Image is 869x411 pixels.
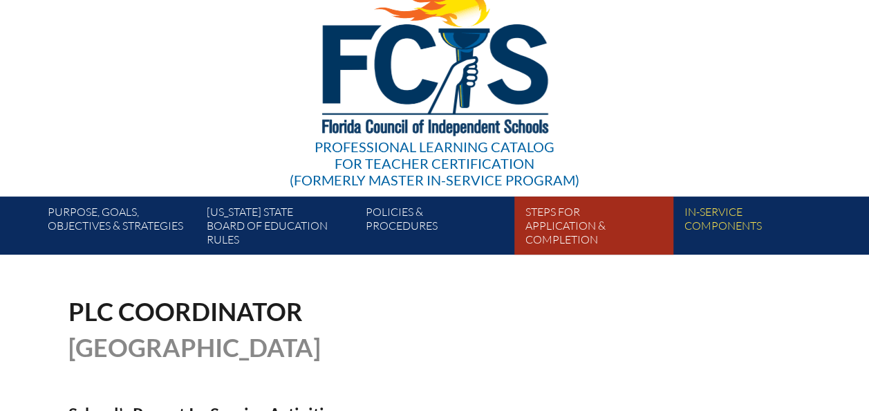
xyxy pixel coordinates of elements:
a: Policies &Procedures [360,202,519,255]
span: [GEOGRAPHIC_DATA] [68,332,321,363]
a: In-servicecomponents [679,202,838,255]
a: Purpose, goals,objectives & strategies [41,202,200,255]
a: [US_STATE] StateBoard of Education rules [201,202,360,255]
div: Professional Learning Catalog (formerly Master In-service Program) [290,138,579,188]
a: Steps forapplication & completion [520,202,679,255]
span: PLC Coordinator [68,296,303,327]
span: for Teacher Certification [335,155,534,172]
